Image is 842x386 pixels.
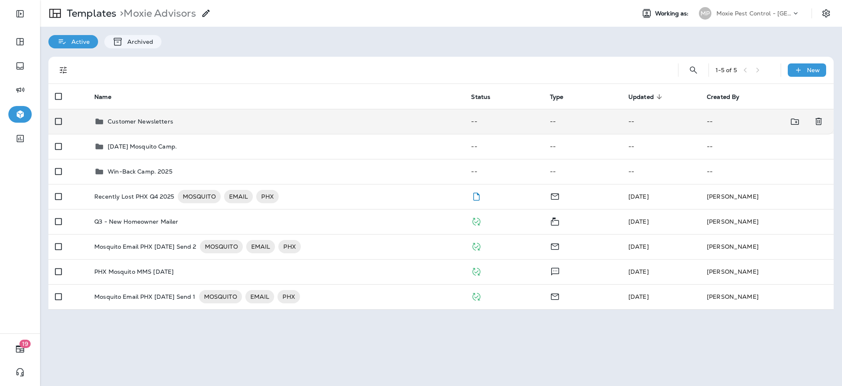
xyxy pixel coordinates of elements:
[20,340,31,348] span: 19
[807,67,820,73] p: New
[199,293,242,301] span: MOSQUITO
[123,38,153,45] p: Archived
[787,113,804,130] button: Move to folder
[200,240,243,253] div: MOSQUITO
[628,293,649,300] span: Shannon Davis
[246,242,275,251] span: EMAIL
[628,193,649,200] span: Shannon Davis
[94,93,122,101] span: Name
[628,243,649,250] span: Shannon Davis
[471,242,482,250] span: Published
[471,217,482,225] span: Published
[543,134,622,159] td: --
[224,192,253,201] span: EMAIL
[622,159,700,184] td: --
[628,218,649,225] span: Jason Munk
[550,217,560,225] span: Mailer
[8,341,32,357] button: 19
[471,192,482,199] span: Draft
[700,134,834,159] td: --
[707,93,750,101] span: Created By
[700,159,834,184] td: --
[628,93,665,101] span: Updated
[550,267,560,275] span: Text
[700,209,834,234] td: [PERSON_NAME]
[700,259,834,284] td: [PERSON_NAME]
[178,192,221,201] span: MOSQUITO
[550,192,560,199] span: Email
[67,38,90,45] p: Active
[199,290,242,303] div: MOSQUITO
[278,240,300,253] div: PHX
[224,190,253,203] div: EMAIL
[256,190,278,203] div: PHX
[246,240,275,253] div: EMAIL
[543,159,622,184] td: --
[464,159,543,184] td: --
[471,93,490,101] span: Status
[707,93,739,101] span: Created By
[278,242,300,251] span: PHX
[464,134,543,159] td: --
[543,109,622,134] td: --
[277,290,300,303] div: PHX
[245,293,275,301] span: EMAIL
[810,113,827,130] button: Delete
[716,10,792,17] p: Moxie Pest Control - [GEOGRAPHIC_DATA]
[550,93,575,101] span: Type
[716,67,737,73] div: 1 - 5 of 5
[108,143,177,150] p: [DATE] Mosquito Camp.
[94,218,179,225] p: Q3 - New Homeowner Mailer
[94,240,196,253] p: Mosquito Email PHX [DATE] Send 2
[464,109,543,134] td: --
[94,93,111,101] span: Name
[108,118,173,125] p: Customer Newsletters
[108,168,172,175] p: Win-Back Camp. 2025
[277,293,300,301] span: PHX
[550,93,564,101] span: Type
[471,93,501,101] span: Status
[700,109,794,134] td: --
[8,5,32,22] button: Expand Sidebar
[116,7,196,20] p: Moxie Advisors
[550,242,560,250] span: Email
[178,190,221,203] div: MOSQUITO
[655,10,691,17] span: Working as:
[94,190,174,203] p: Recently Lost PHX Q4 2025
[685,62,702,78] button: Search Templates
[245,290,275,303] div: EMAIL
[55,62,72,78] button: Filters
[700,234,834,259] td: [PERSON_NAME]
[63,7,116,20] p: Templates
[622,134,700,159] td: --
[94,268,174,275] p: PHX Mosquito MMS [DATE]
[700,284,834,309] td: [PERSON_NAME]
[622,109,700,134] td: --
[628,268,649,275] span: Shannon Davis
[94,290,195,303] p: Mosquito Email PHX [DATE] Send 1
[700,184,834,209] td: [PERSON_NAME]
[471,292,482,300] span: Published
[471,267,482,275] span: Published
[256,192,278,201] span: PHX
[628,93,654,101] span: Updated
[699,7,711,20] div: MP
[819,6,834,21] button: Settings
[200,242,243,251] span: MOSQUITO
[550,292,560,300] span: Email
